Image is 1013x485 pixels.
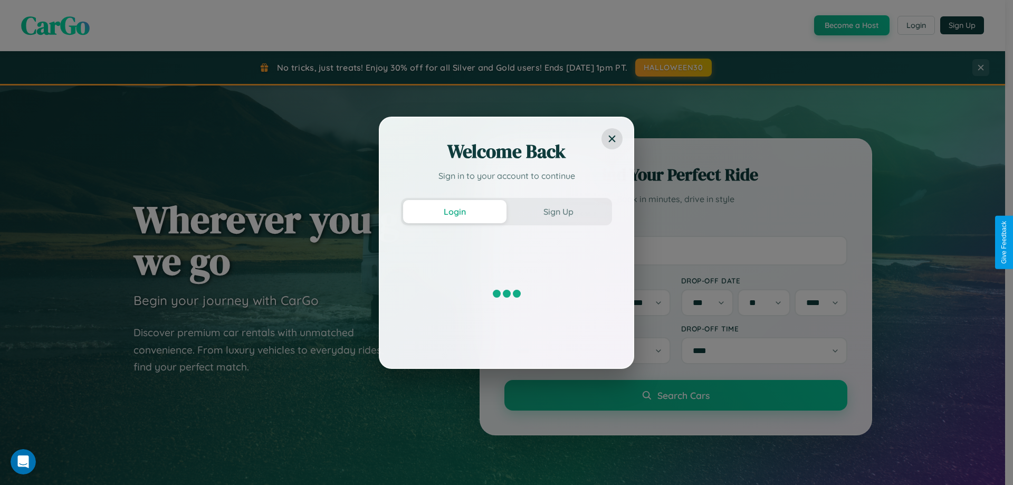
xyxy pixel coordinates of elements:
h2: Welcome Back [401,139,612,164]
button: Login [403,200,506,223]
div: Give Feedback [1000,221,1008,264]
p: Sign in to your account to continue [401,169,612,182]
button: Sign Up [506,200,610,223]
iframe: Intercom live chat [11,449,36,474]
